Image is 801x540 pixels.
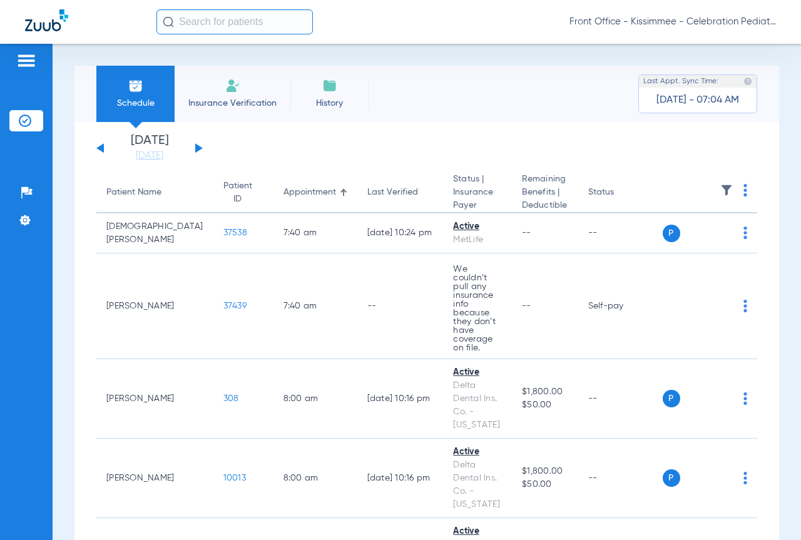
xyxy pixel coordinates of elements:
div: Patient ID [223,180,252,206]
td: 7:40 AM [273,253,357,359]
div: Patient ID [223,180,263,206]
span: P [663,390,680,407]
span: 37439 [223,302,247,310]
div: MetLife [453,233,502,247]
span: History [300,97,359,110]
div: Active [453,220,502,233]
span: -- [522,302,531,310]
img: hamburger-icon [16,53,36,68]
img: last sync help info [743,77,752,86]
td: [DEMOGRAPHIC_DATA][PERSON_NAME] [96,213,213,253]
span: P [663,469,680,487]
td: [PERSON_NAME] [96,253,213,359]
p: We couldn’t pull any insurance info because they don’t have coverage on file. [453,265,502,352]
img: group-dot-blue.svg [743,300,747,312]
img: History [322,78,337,93]
td: 8:00 AM [273,359,357,439]
span: [DATE] - 07:04 AM [656,94,739,106]
span: $50.00 [522,399,568,412]
th: Remaining Benefits | [512,173,578,213]
img: group-dot-blue.svg [743,227,747,239]
span: -- [522,228,531,237]
span: Last Appt. Sync Time: [643,75,718,88]
iframe: Chat Widget [738,480,801,540]
span: Front Office - Kissimmee - Celebration Pediatric Dentistry [569,16,776,28]
img: Manual Insurance Verification [225,78,240,93]
span: Deductible [522,199,568,212]
td: [DATE] 10:16 PM [357,359,444,439]
th: Status | [443,173,512,213]
span: $50.00 [522,478,568,491]
span: 37538 [223,228,247,237]
span: $1,800.00 [522,385,568,399]
div: Patient Name [106,186,203,199]
div: Last Verified [367,186,434,199]
td: -- [357,253,444,359]
td: [DATE] 10:16 PM [357,439,444,518]
img: group-dot-blue.svg [743,472,747,484]
th: Status [578,173,663,213]
td: 7:40 AM [273,213,357,253]
li: [DATE] [112,135,187,162]
div: Appointment [283,186,336,199]
div: Active [453,366,502,379]
div: Delta Dental Ins. Co. - [US_STATE] [453,459,502,511]
span: Insurance Payer [453,186,502,212]
span: 10013 [223,474,246,482]
div: Patient Name [106,186,161,199]
input: Search for patients [156,9,313,34]
img: Schedule [128,78,143,93]
td: -- [578,213,663,253]
div: Active [453,525,502,538]
span: Schedule [106,97,165,110]
span: P [663,225,680,242]
span: 308 [223,394,239,403]
td: Self-pay [578,253,663,359]
div: Last Verified [367,186,418,199]
img: filter.svg [720,184,733,196]
span: $1,800.00 [522,465,568,478]
div: Active [453,446,502,459]
td: -- [578,439,663,518]
div: Delta Dental Ins. Co. - [US_STATE] [453,379,502,432]
span: Insurance Verification [184,97,281,110]
td: 8:00 AM [273,439,357,518]
img: Search Icon [163,16,174,28]
img: group-dot-blue.svg [743,184,747,196]
div: Appointment [283,186,347,199]
img: group-dot-blue.svg [743,392,747,405]
td: [PERSON_NAME] [96,359,213,439]
a: [DATE] [112,150,187,162]
td: [PERSON_NAME] [96,439,213,518]
td: [DATE] 10:24 PM [357,213,444,253]
td: -- [578,359,663,439]
img: Zuub Logo [25,9,68,31]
